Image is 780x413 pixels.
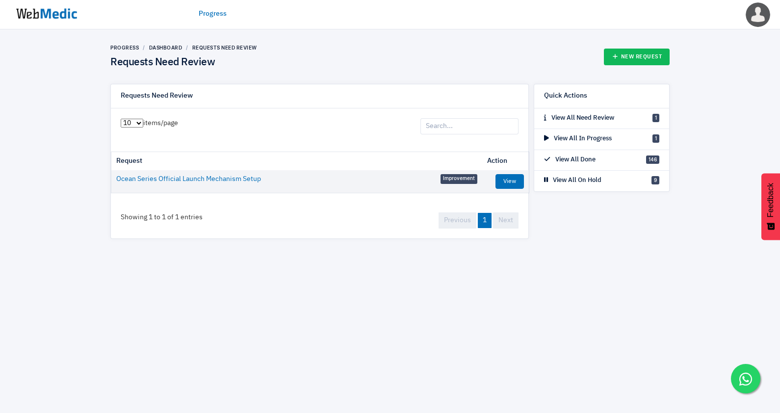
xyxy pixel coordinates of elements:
[111,152,482,170] th: Request
[121,119,143,128] select: items/page
[652,134,659,143] span: 1
[544,155,596,165] p: View All Done
[110,45,139,51] a: Progress
[121,92,193,101] h6: Requests Need Review
[439,212,476,229] a: Previous
[544,113,614,123] p: View All Need Review
[199,9,227,19] a: Progress
[441,174,477,184] span: Improvement
[544,134,612,144] p: View All In Progress
[646,155,659,164] span: 146
[478,213,492,228] a: 1
[544,92,587,101] h6: Quick Actions
[761,173,780,240] button: Feedback - Show survey
[420,118,519,135] input: Search...
[482,152,529,170] th: Action
[544,176,601,185] p: View All On Hold
[110,56,257,69] h4: Requests Need Review
[116,174,261,184] a: Ocean Series Official Launch Mechanism Setup
[604,49,670,65] a: New Request
[651,176,659,184] span: 9
[111,203,212,232] div: Showing 1 to 1 of 1 entries
[121,118,178,129] label: items/page
[652,114,659,122] span: 1
[495,174,524,189] a: View
[192,45,257,51] a: Requests Need Review
[110,44,257,52] nav: breadcrumb
[766,183,775,217] span: Feedback
[149,45,182,51] a: Dashboard
[493,212,519,229] a: Next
